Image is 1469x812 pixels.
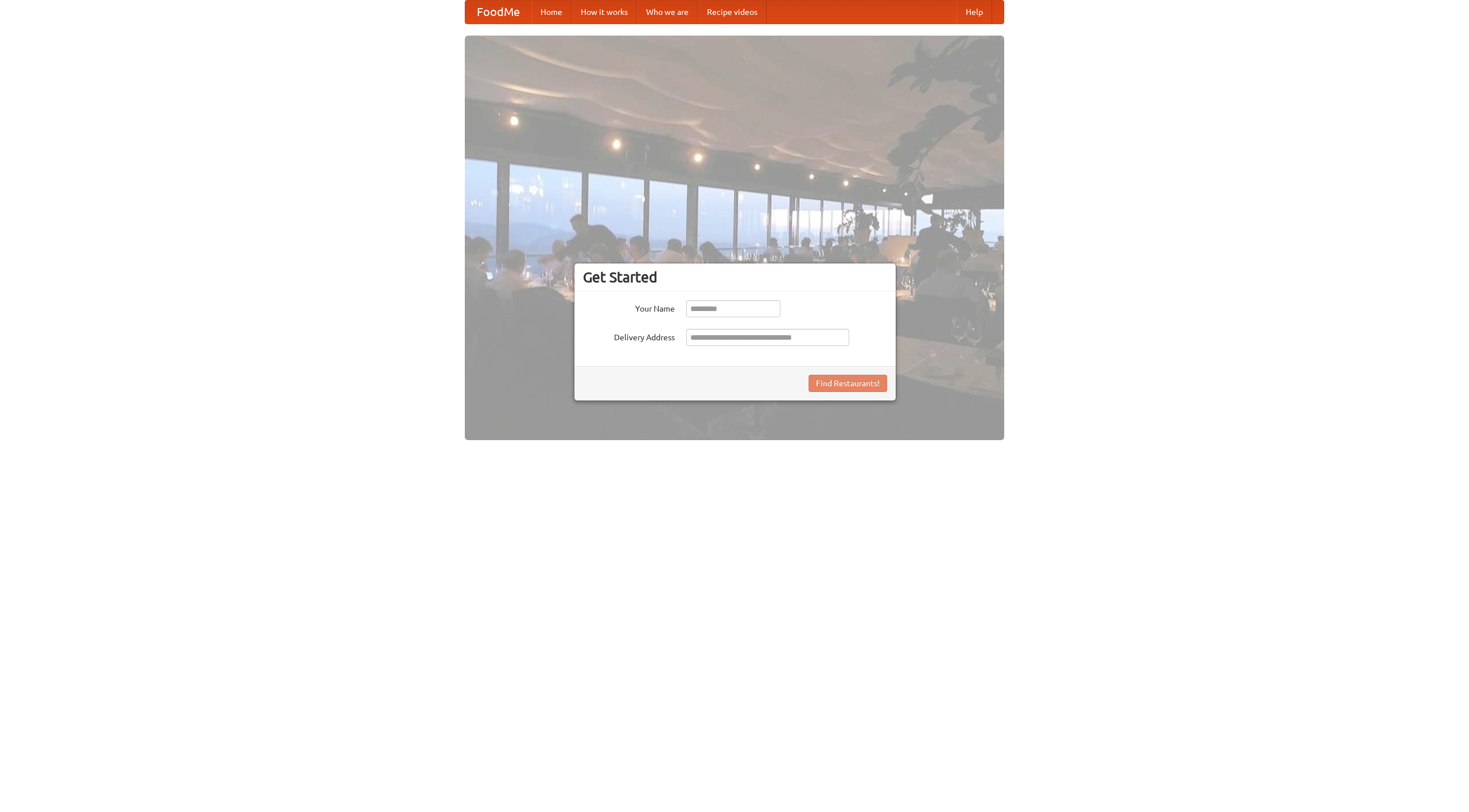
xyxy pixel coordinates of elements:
label: Your Name [583,300,675,314]
h3: Get Started [583,269,887,286]
label: Delivery Address [583,329,675,343]
a: Home [531,1,572,24]
a: Recipe videos [698,1,767,24]
a: FoodMe [465,1,531,24]
a: Who we are [637,1,698,24]
a: How it works [572,1,637,24]
a: Help [957,1,992,24]
button: Find Restaurants! [809,375,887,392]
